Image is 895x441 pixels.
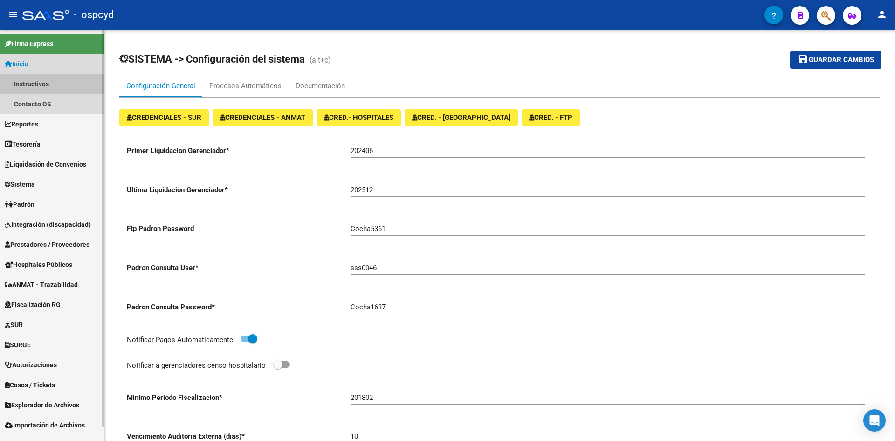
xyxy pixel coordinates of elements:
span: CRED. - FTP [529,113,572,122]
span: Notificar a gerenciadores censo hospitalario [127,361,266,370]
p: Padron Consulta Password [127,302,351,312]
span: - ospcyd [74,5,114,25]
span: Padrón [5,199,34,210]
mat-icon: save [798,54,809,65]
span: Integración (discapacidad) [5,219,91,230]
span: SISTEMA -> Configuración del sistema [119,53,305,65]
span: Liquidación de Convenios [5,159,86,169]
p: Minimo Periodo Fiscalizacion [127,392,351,403]
div: Documentación [296,81,345,91]
span: SURGE [5,340,31,350]
button: CRED.- HOSPITALES [317,109,401,126]
span: Inicio [5,59,28,69]
span: SUR [5,320,23,330]
p: Ultima Liquidacion Gerenciador [127,185,351,195]
p: Ftp Padron Password [127,224,351,234]
span: CREDENCIALES - ANMAT [220,113,305,122]
button: Guardar cambios [790,51,881,68]
span: ANMAT - Trazabilidad [5,280,78,290]
div: Open Intercom Messenger [863,409,886,432]
span: Autorizaciones [5,360,57,370]
span: Firma Express [5,39,53,49]
div: Procesos Automáticos [209,81,282,91]
p: Primer Liquidacion Gerenciador [127,146,351,156]
span: CRED. - [GEOGRAPHIC_DATA] [412,113,510,122]
div: Configuración General [126,81,195,91]
span: Notificar Pagos Automaticamente [127,336,233,344]
mat-icon: person [876,9,888,20]
span: Sistema [5,179,35,189]
button: CREDENCIALES - SUR [119,109,209,126]
span: Tesorería [5,139,41,149]
p: Padron Consulta User [127,263,351,273]
span: Guardar cambios [809,56,874,64]
span: Hospitales Públicos [5,259,72,270]
span: Prestadores / Proveedores [5,239,89,250]
button: CRED. - FTP [522,109,580,126]
button: CREDENCIALES - ANMAT [213,109,313,126]
span: Reportes [5,119,38,129]
span: Explorador de Archivos [5,400,79,410]
span: Casos / Tickets [5,380,55,390]
span: (alt+c) [310,56,331,64]
mat-icon: menu [7,9,19,20]
span: Fiscalización RG [5,300,61,310]
button: CRED. - [GEOGRAPHIC_DATA] [405,109,518,126]
span: Importación de Archivos [5,420,85,430]
span: CREDENCIALES - SUR [127,113,201,122]
span: CRED.- HOSPITALES [324,113,393,122]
